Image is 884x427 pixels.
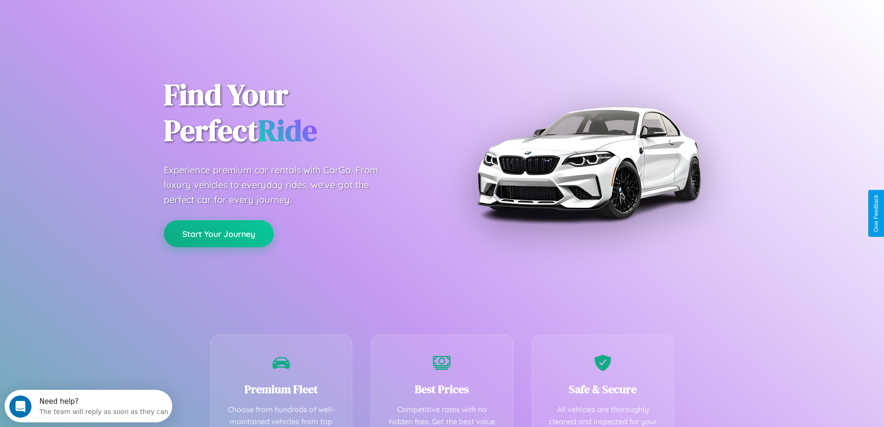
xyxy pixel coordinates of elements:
h1: Find Your Perfect [164,77,428,149]
div: Open Intercom Messenger [4,4,173,29]
iframe: Intercom live chat discovery launcher [5,390,172,422]
iframe: Intercom live chat [9,395,32,418]
h3: Safe & Secure [546,381,660,397]
p: Experience premium car rentals with CarGo. From luxury vehicles to everyday rides, we've got the ... [164,163,396,207]
div: The team will reply as soon as they can [35,15,164,25]
h3: Premium Fleet [225,381,338,397]
span: Ride [258,110,317,151]
img: Premium BMW car rental vehicle [472,46,704,279]
h3: Best Prices [385,381,499,397]
button: Start Your Journey [164,220,274,247]
div: Give Feedback [873,195,879,232]
div: Need help? [35,8,164,15]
